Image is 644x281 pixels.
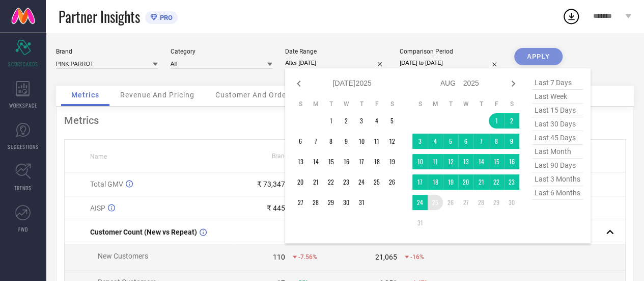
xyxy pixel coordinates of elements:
[473,174,489,190] td: Thu Aug 21 2025
[64,114,626,126] div: Metrics
[8,143,39,150] span: SUGGESTIONS
[489,154,504,169] td: Fri Aug 15 2025
[90,180,123,188] span: Total GMV
[428,134,443,149] td: Mon Aug 04 2025
[285,48,387,55] div: Date Range
[412,174,428,190] td: Sun Aug 17 2025
[428,195,443,210] td: Mon Aug 25 2025
[532,104,583,117] span: last 15 days
[285,58,387,68] input: Select date range
[71,91,99,99] span: Metrics
[400,48,501,55] div: Comparison Period
[90,204,105,212] span: AISP
[412,195,428,210] td: Sun Aug 24 2025
[293,134,308,149] td: Sun Jul 06 2025
[443,154,458,169] td: Tue Aug 12 2025
[308,134,323,149] td: Mon Jul 07 2025
[215,91,293,99] span: Customer And Orders
[443,134,458,149] td: Tue Aug 05 2025
[384,154,400,169] td: Sat Jul 19 2025
[532,117,583,131] span: last 30 days
[504,113,519,129] td: Sat Aug 02 2025
[369,134,384,149] td: Fri Jul 11 2025
[532,76,583,90] span: last 7 days
[369,154,384,169] td: Fri Jul 18 2025
[458,134,473,149] td: Wed Aug 06 2025
[412,215,428,231] td: Sun Aug 31 2025
[308,174,323,190] td: Mon Jul 21 2025
[489,174,504,190] td: Fri Aug 22 2025
[443,100,458,108] th: Tuesday
[323,154,339,169] td: Tue Jul 15 2025
[354,113,369,129] td: Thu Jul 03 2025
[489,134,504,149] td: Fri Aug 08 2025
[293,195,308,210] td: Sun Jul 27 2025
[8,60,38,68] span: SCORECARDS
[273,253,285,261] div: 110
[339,134,354,149] td: Wed Jul 09 2025
[157,14,173,21] span: PRO
[489,195,504,210] td: Fri Aug 29 2025
[323,174,339,190] td: Tue Jul 22 2025
[354,154,369,169] td: Thu Jul 17 2025
[308,195,323,210] td: Mon Jul 28 2025
[9,101,37,109] span: WORKSPACE
[473,100,489,108] th: Thursday
[443,174,458,190] td: Tue Aug 19 2025
[369,113,384,129] td: Fri Jul 04 2025
[308,100,323,108] th: Monday
[257,180,285,188] div: ₹ 73,347
[323,134,339,149] td: Tue Jul 08 2025
[428,100,443,108] th: Monday
[384,134,400,149] td: Sat Jul 12 2025
[458,100,473,108] th: Wednesday
[428,154,443,169] td: Mon Aug 11 2025
[428,174,443,190] td: Mon Aug 18 2025
[120,91,194,99] span: Revenue And Pricing
[272,152,305,160] span: Brand Value
[400,58,501,68] input: Select comparison period
[339,195,354,210] td: Wed Jul 30 2025
[293,174,308,190] td: Sun Jul 20 2025
[473,154,489,169] td: Thu Aug 14 2025
[532,131,583,145] span: last 45 days
[562,7,580,25] div: Open download list
[412,134,428,149] td: Sun Aug 03 2025
[59,6,140,27] span: Partner Insights
[293,154,308,169] td: Sun Jul 13 2025
[90,153,107,160] span: Name
[339,174,354,190] td: Wed Jul 23 2025
[171,48,272,55] div: Category
[410,253,424,261] span: -16%
[412,100,428,108] th: Sunday
[18,225,28,233] span: FWD
[458,174,473,190] td: Wed Aug 20 2025
[369,100,384,108] th: Friday
[504,154,519,169] td: Sat Aug 16 2025
[308,154,323,169] td: Mon Jul 14 2025
[532,145,583,159] span: last month
[323,100,339,108] th: Tuesday
[339,100,354,108] th: Wednesday
[298,253,317,261] span: -7.56%
[384,174,400,190] td: Sat Jul 26 2025
[339,113,354,129] td: Wed Jul 02 2025
[532,186,583,200] span: last 6 months
[323,113,339,129] td: Tue Jul 01 2025
[532,159,583,172] span: last 90 days
[473,195,489,210] td: Thu Aug 28 2025
[293,100,308,108] th: Sunday
[354,100,369,108] th: Thursday
[56,48,158,55] div: Brand
[14,184,32,192] span: TRENDS
[412,154,428,169] td: Sun Aug 10 2025
[443,195,458,210] td: Tue Aug 26 2025
[504,100,519,108] th: Saturday
[504,174,519,190] td: Sat Aug 23 2025
[489,100,504,108] th: Friday
[293,78,305,90] div: Previous month
[90,228,197,236] span: Customer Count (New vs Repeat)
[354,174,369,190] td: Thu Jul 24 2025
[532,172,583,186] span: last 3 months
[354,134,369,149] td: Thu Jul 10 2025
